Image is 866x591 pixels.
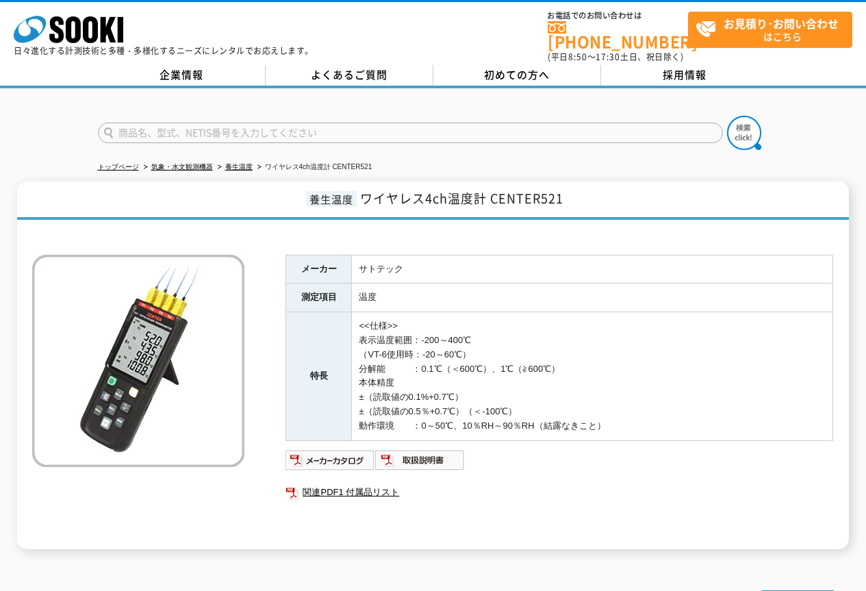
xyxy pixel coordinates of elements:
[285,458,375,468] a: メーカーカタログ
[352,255,833,284] td: サトテック
[225,163,253,171] a: 養生温度
[151,163,213,171] a: 気象・水文観測機器
[724,15,839,32] strong: お見積り･お問い合わせ
[352,312,833,440] td: <<仕様>> 表示温度範囲：-200～400℃ （VT-6使用時：-20～60℃） 分解能 ：0.1℃（＜600℃）、1℃（≧600℃） 本体精度 ±（読取値の0.1%+0.7℃） ±（読取値の...
[360,189,563,208] span: ワイヤレス4ch温度計 CENTER521
[286,255,352,284] th: メーカー
[375,449,465,471] img: 取扱説明書
[352,284,833,312] td: 温度
[306,191,357,207] span: 養生温度
[568,51,587,63] span: 8:50
[255,160,372,175] li: ワイヤレス4ch温度計 CENTER521
[601,65,769,86] a: 採用情報
[286,312,352,440] th: 特長
[266,65,433,86] a: よくあるご質問
[596,51,620,63] span: 17:30
[285,449,375,471] img: メーカーカタログ
[548,51,683,63] span: (平日 ～ 土日、祝日除く)
[98,123,723,143] input: 商品名、型式、NETIS番号を入力してください
[14,47,314,55] p: 日々進化する計測技術と多種・多様化するニーズにレンタルでお応えします。
[727,116,761,150] img: btn_search.png
[433,65,601,86] a: 初めての方へ
[98,163,139,171] a: トップページ
[688,12,852,48] a: お見積り･お問い合わせはこちら
[696,12,852,47] span: はこちら
[548,21,688,49] a: [PHONE_NUMBER]
[286,284,352,312] th: 測定項目
[285,483,833,501] a: 関連PDF1 付属品リスト
[375,458,465,468] a: 取扱説明書
[98,65,266,86] a: 企業情報
[548,12,688,20] span: お電話でのお問い合わせは
[484,67,550,82] span: 初めての方へ
[32,255,244,467] img: ワイヤレス4ch温度計 CENTER521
